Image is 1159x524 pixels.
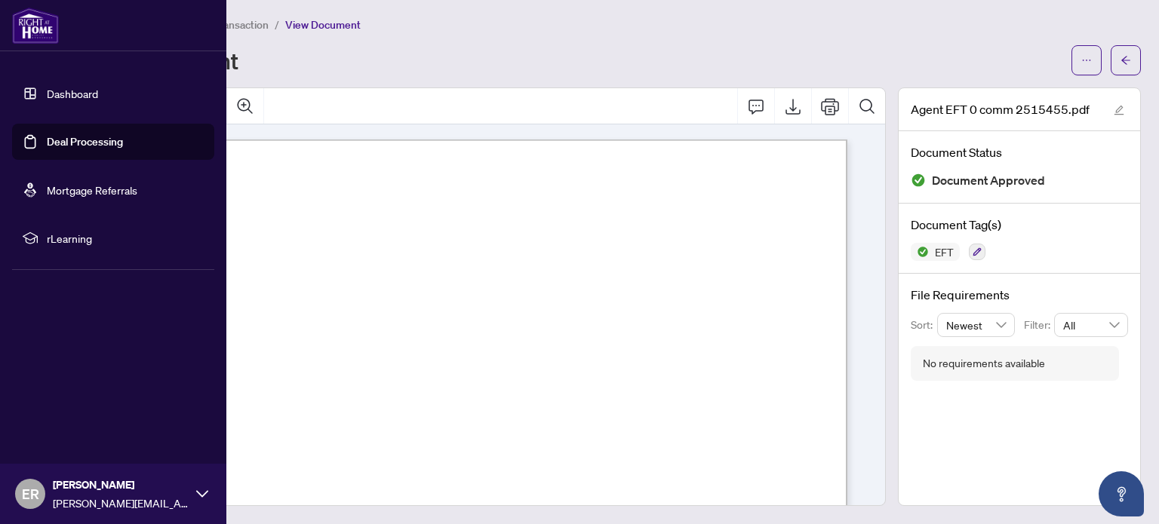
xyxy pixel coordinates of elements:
span: All [1063,314,1119,336]
span: View Transaction [188,18,269,32]
img: Status Icon [911,243,929,261]
span: Newest [946,314,1007,336]
button: Open asap [1099,471,1144,516]
div: No requirements available [923,355,1045,372]
span: EFT [929,247,960,257]
span: rLearning [47,230,204,247]
img: logo [12,8,59,44]
h4: Document Tag(s) [911,216,1128,234]
span: [PERSON_NAME][EMAIL_ADDRESS][DOMAIN_NAME] [53,495,189,511]
img: Document Status [911,173,926,188]
span: Document Approved [932,170,1045,191]
span: ER [22,483,39,504]
span: ellipsis [1081,55,1092,66]
a: Dashboard [47,87,98,100]
h4: Document Status [911,143,1128,161]
span: [PERSON_NAME] [53,477,189,493]
span: arrow-left [1121,55,1131,66]
h4: File Requirements [911,286,1128,304]
a: Mortgage Referrals [47,183,137,197]
span: Agent EFT 0 comm 2515455.pdf [911,100,1090,118]
span: edit [1114,105,1124,115]
p: Filter: [1024,317,1054,333]
a: Deal Processing [47,135,123,149]
span: View Document [285,18,361,32]
p: Sort: [911,317,937,333]
li: / [275,16,279,33]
